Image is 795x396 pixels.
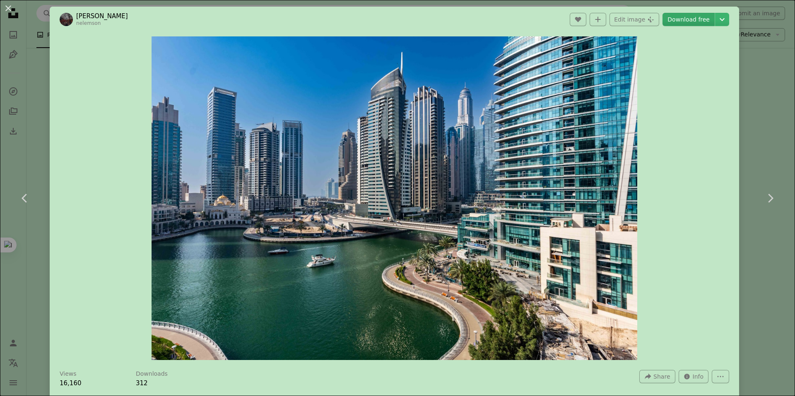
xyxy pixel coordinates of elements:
h3: Downloads [136,370,168,378]
button: Add to Collection [590,13,606,26]
button: Zoom in on this image [152,36,637,360]
button: Stats about this image [679,370,709,383]
a: [PERSON_NAME] [76,12,128,20]
span: 16,160 [60,379,82,387]
button: Edit image [609,13,659,26]
img: Go to Nelemson Guevarra's profile [60,13,73,26]
span: Share [653,370,670,383]
button: Share this image [639,370,675,383]
a: Download free [662,13,715,26]
a: Next [745,158,795,238]
button: Like [570,13,586,26]
button: Choose download size [715,13,729,26]
a: nelemson [76,20,101,26]
button: More Actions [712,370,729,383]
h3: Views [60,370,77,378]
span: Info [693,370,704,383]
span: 312 [136,379,148,387]
img: A river running through a city next to tall buildings [152,36,637,360]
